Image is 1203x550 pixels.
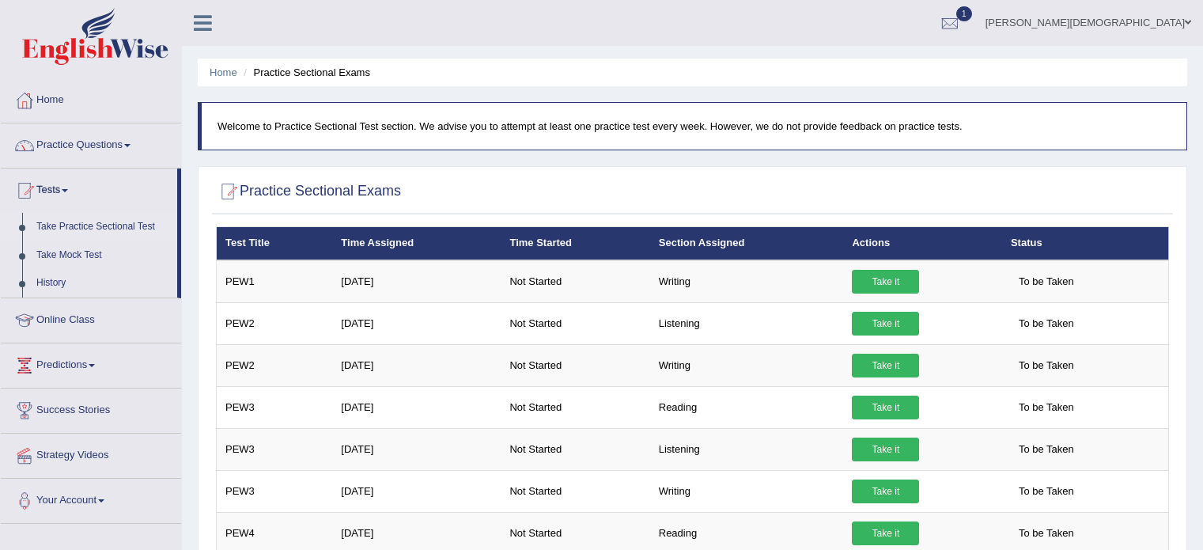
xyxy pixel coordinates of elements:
td: PEW2 [217,302,333,344]
a: Take it [852,354,919,377]
a: Online Class [1,298,181,338]
td: PEW3 [217,470,333,512]
span: To be Taken [1011,312,1082,336]
span: 1 [956,6,972,21]
a: Success Stories [1,389,181,428]
a: Home [1,78,181,118]
a: Home [210,66,237,78]
a: Take it [852,480,919,503]
span: To be Taken [1011,270,1082,294]
a: Tests [1,169,177,208]
td: [DATE] [332,344,501,386]
th: Time Assigned [332,227,501,260]
a: Your Account [1,479,181,518]
td: [DATE] [332,302,501,344]
a: Take it [852,312,919,336]
span: To be Taken [1011,480,1082,503]
a: Strategy Videos [1,434,181,473]
td: Listening [650,302,844,344]
td: Not Started [501,386,649,428]
th: Status [1002,227,1169,260]
td: PEW3 [217,428,333,470]
a: Take it [852,396,919,419]
td: [DATE] [332,260,501,303]
a: History [29,269,177,298]
td: Writing [650,470,844,512]
a: Take Practice Sectional Test [29,213,177,241]
a: Take it [852,270,919,294]
span: To be Taken [1011,522,1082,545]
td: PEW3 [217,386,333,428]
td: [DATE] [332,470,501,512]
h2: Practice Sectional Exams [216,180,401,203]
td: [DATE] [332,386,501,428]
span: To be Taken [1011,354,1082,377]
td: PEW1 [217,260,333,303]
a: Predictions [1,343,181,383]
td: Writing [650,344,844,386]
td: Not Started [501,470,649,512]
td: Reading [650,386,844,428]
th: Section Assigned [650,227,844,260]
td: Not Started [501,344,649,386]
td: Writing [650,260,844,303]
th: Actions [843,227,1001,260]
th: Time Started [501,227,649,260]
td: Not Started [501,428,649,470]
span: To be Taken [1011,438,1082,461]
li: Practice Sectional Exams [240,65,370,80]
a: Take it [852,522,919,545]
td: [DATE] [332,428,501,470]
a: Take it [852,438,919,461]
td: Not Started [501,260,649,303]
td: PEW2 [217,344,333,386]
span: To be Taken [1011,396,1082,419]
a: Take Mock Test [29,241,177,270]
td: Listening [650,428,844,470]
a: Practice Questions [1,123,181,163]
td: Not Started [501,302,649,344]
th: Test Title [217,227,333,260]
p: Welcome to Practice Sectional Test section. We advise you to attempt at least one practice test e... [218,119,1171,134]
